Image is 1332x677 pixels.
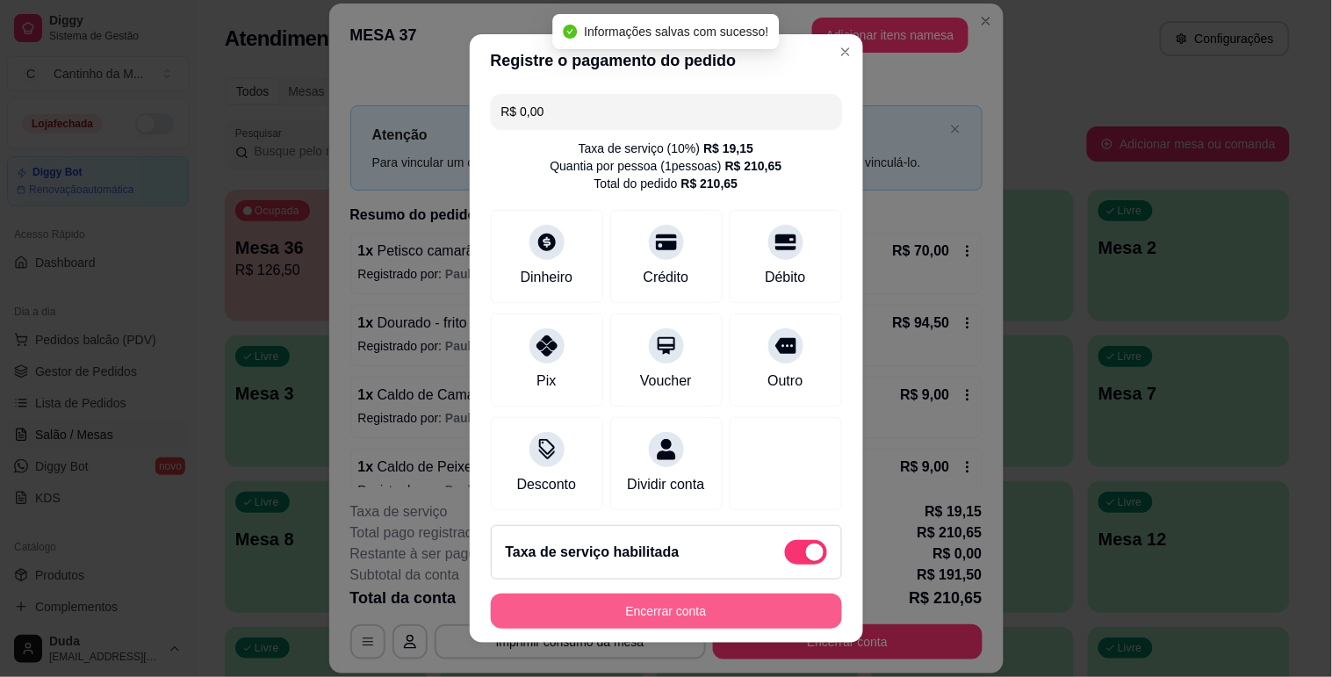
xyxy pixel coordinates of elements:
[725,157,782,175] div: R$ 210,65
[644,267,689,288] div: Crédito
[681,175,738,192] div: R$ 210,65
[703,140,753,157] div: R$ 19,15
[506,542,680,563] h2: Taxa de serviço habilitada
[551,157,782,175] div: Quantia por pessoa ( 1 pessoas)
[765,267,805,288] div: Débito
[584,25,768,39] span: Informações salvas com sucesso!
[517,474,577,495] div: Desconto
[563,25,577,39] span: check-circle
[640,371,692,392] div: Voucher
[470,34,863,87] header: Registre o pagamento do pedido
[594,175,738,192] div: Total do pedido
[627,474,704,495] div: Dividir conta
[536,371,556,392] div: Pix
[579,140,753,157] div: Taxa de serviço ( 10 %)
[491,594,842,629] button: Encerrar conta
[832,38,860,66] button: Close
[767,371,803,392] div: Outro
[521,267,573,288] div: Dinheiro
[501,94,832,129] input: Ex.: hambúrguer de cordeiro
